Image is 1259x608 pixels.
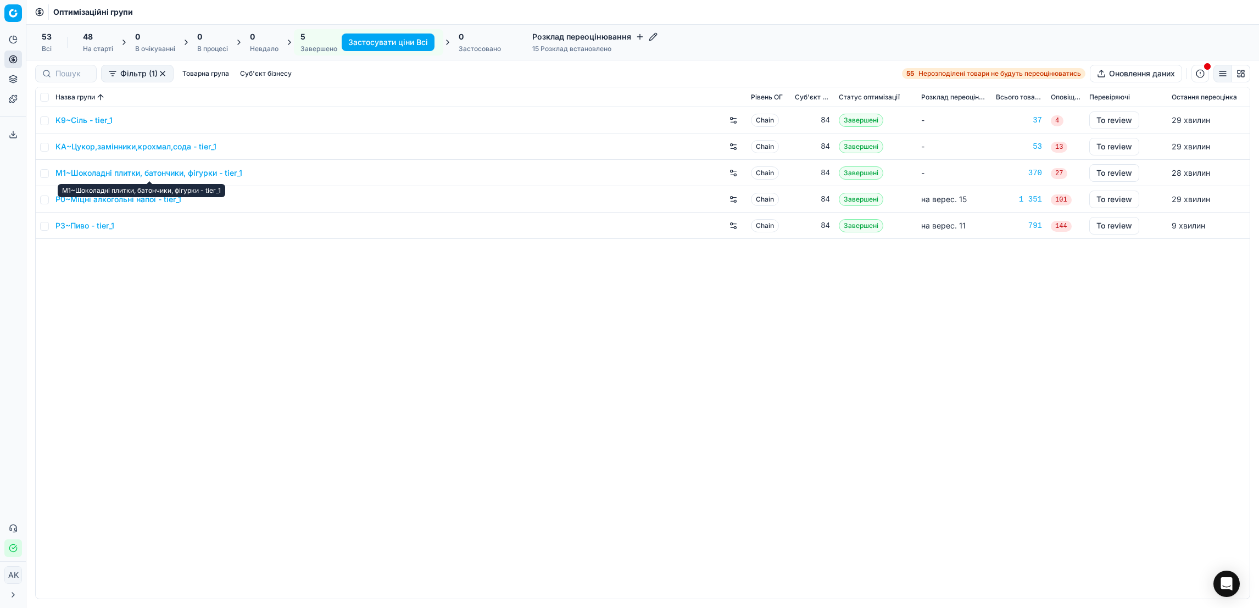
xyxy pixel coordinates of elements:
span: 5 [300,31,305,42]
button: Суб'єкт бізнесу [236,67,296,80]
a: 1 351 [996,194,1042,205]
span: Завершені [839,193,883,206]
span: Завершені [839,140,883,153]
div: Всі [42,44,52,53]
div: Невдало [250,44,278,53]
a: K9~Сіль - tier_1 [55,115,113,126]
span: на верес. 11 [921,221,966,230]
span: Оптимізаційні групи [53,7,133,18]
div: 84 [795,168,830,179]
a: 37 [996,115,1042,126]
span: Розклад переоцінювання [921,93,987,102]
button: Товарна група [178,67,233,80]
a: 370 [996,168,1042,179]
span: Завершені [839,166,883,180]
a: 791 [996,220,1042,231]
span: 13 [1051,142,1067,153]
span: Статус оптимізації [839,93,900,102]
span: Суб'єкт бізнесу [795,93,830,102]
td: - [917,107,991,133]
div: Застосовано [459,44,501,53]
button: Застосувати ціни Всі [342,34,434,51]
a: KA~Цукор,замінники,крохмал,сода - tier_1 [55,141,216,152]
a: 53 [996,141,1042,152]
button: To review [1089,111,1139,129]
span: 144 [1051,221,1072,232]
span: 0 [197,31,202,42]
div: 84 [795,194,830,205]
span: AK [5,567,21,583]
span: 29 хвилин [1172,194,1210,204]
span: Перевіряючі [1089,93,1130,102]
span: Оповіщення [1051,93,1080,102]
button: AK [4,566,22,584]
span: Завершені [839,114,883,127]
button: To review [1089,138,1139,155]
span: 4 [1051,115,1063,126]
a: M1~Шоколадні плитки, батончики, фігурки - tier_1 [55,168,242,179]
span: Остання переоцінка [1172,93,1237,102]
button: Sorted by Назва групи ascending [95,92,106,103]
td: - [917,160,991,186]
span: 0 [250,31,255,42]
div: Завершено [300,44,337,53]
div: В очікуванні [135,44,175,53]
strong: 55 [906,69,914,78]
div: 84 [795,220,830,231]
button: Фільтр (1) [101,65,174,82]
div: M1~Шоколадні плитки, батончики, фігурки - tier_1 [58,184,225,197]
td: - [917,133,991,160]
div: На старті [83,44,113,53]
span: Назва групи [55,93,95,102]
a: 55Нерозподілені товари не будуть переоцінюватись [902,68,1085,79]
span: Chain [751,140,779,153]
input: Пошук [55,68,90,79]
span: 9 хвилин [1172,221,1205,230]
span: 101 [1051,194,1072,205]
span: 29 хвилин [1172,115,1210,125]
button: To review [1089,217,1139,235]
span: Рівень OГ [751,93,783,102]
div: Open Intercom Messenger [1213,571,1240,597]
h4: Розклад переоцінювання [532,31,658,42]
div: 84 [795,115,830,126]
span: 27 [1051,168,1067,179]
a: P0~Міцні алкогольні напої - tier_1 [55,194,181,205]
div: 15 Розклад встановлено [532,44,658,53]
span: Chain [751,219,779,232]
button: Оновлення даних [1090,65,1182,82]
span: Chain [751,193,779,206]
span: 0 [459,31,464,42]
span: Нерозподілені товари не будуть переоцінюватись [918,69,1081,78]
span: 53 [42,31,52,42]
span: 29 хвилин [1172,142,1210,151]
span: на верес. 15 [921,194,967,204]
span: 48 [83,31,93,42]
div: 84 [795,141,830,152]
button: To review [1089,164,1139,182]
a: P3~Пиво - tier_1 [55,220,114,231]
nav: breadcrumb [53,7,133,18]
div: В процесі [197,44,228,53]
span: Всього товарів [996,93,1042,102]
span: Chain [751,114,779,127]
button: To review [1089,191,1139,208]
span: 0 [135,31,140,42]
span: Завершені [839,219,883,232]
span: 28 хвилин [1172,168,1210,177]
span: Chain [751,166,779,180]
